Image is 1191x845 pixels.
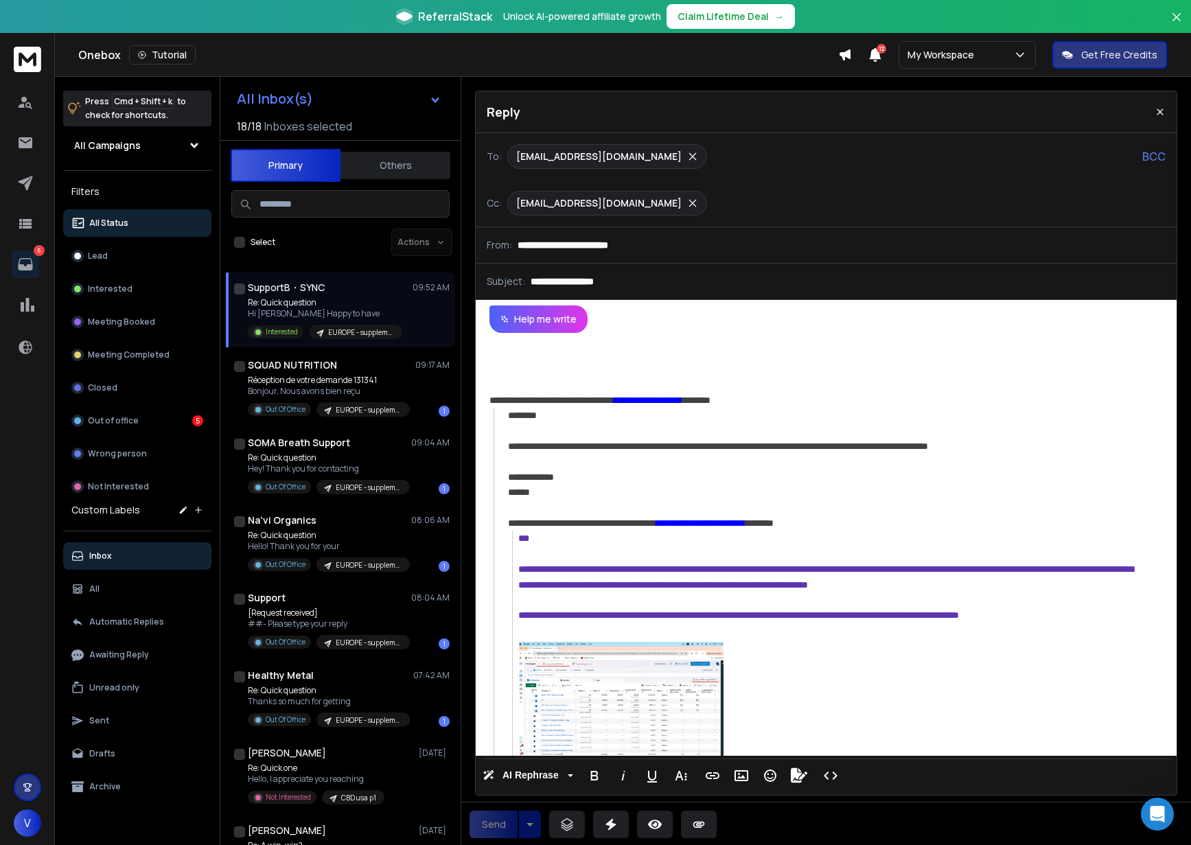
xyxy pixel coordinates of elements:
p: 09:17 AM [415,360,450,371]
p: To: [487,150,502,163]
button: Others [340,150,450,181]
button: Meeting Booked [63,308,211,336]
p: Reply [487,102,520,121]
p: Hey! Thank you for contacting [248,463,410,474]
h1: Na'vi Organics [248,513,316,527]
p: Interested [88,283,132,294]
button: Inbox [63,542,211,570]
h1: SupportB・SYNC [248,281,325,294]
p: [EMAIL_ADDRESS][DOMAIN_NAME] [516,150,682,163]
span: → [774,10,784,23]
p: Re: Quick question [248,685,410,696]
p: Automatic Replies [89,616,164,627]
h3: Custom Labels [71,503,140,517]
p: EUROPE - supplements ecommerce [336,638,402,648]
button: AI Rephrase [480,762,576,789]
button: Bold (⌘B) [581,762,608,789]
p: Lead [88,251,108,262]
button: Code View [818,762,844,789]
p: Inbox [89,551,112,562]
p: All [89,583,100,594]
div: 1 [439,483,450,494]
p: Out of office [88,415,139,426]
p: Re: Quick one [248,763,384,774]
button: Wrong person [63,440,211,467]
button: Help me write [489,305,588,333]
span: 18 / 18 [237,118,262,135]
h1: Healthy Metal [248,669,314,682]
p: Wrong person [88,448,147,459]
p: ##- Please type your reply [248,618,410,629]
h1: Support [248,591,286,605]
p: Sent [89,715,109,726]
p: CBD usa p1 [341,793,376,803]
button: Archive [63,773,211,800]
p: Re: Quick question [248,452,410,463]
span: ReferralStack [418,8,492,25]
p: Interested [266,327,298,337]
button: Interested [63,275,211,303]
p: Hi [PERSON_NAME] Happy to have [248,308,402,319]
p: My Workspace [907,48,980,62]
p: Out Of Office [266,559,305,570]
p: EUROPE - supplements ecommerce [328,327,394,338]
p: Out Of Office [266,482,305,492]
p: EUROPE - supplements ecommerce [336,560,402,570]
h3: Inboxes selected [264,118,352,135]
p: Meeting Completed [88,349,170,360]
button: Italic (⌘I) [610,762,636,789]
div: 1 [439,561,450,572]
span: AI Rephrase [500,769,562,781]
p: Out Of Office [266,637,305,647]
p: Subject: [487,275,525,288]
p: Get Free Credits [1081,48,1157,62]
p: Out Of Office [266,404,305,415]
div: Open Intercom Messenger [1141,798,1174,831]
p: Unread only [89,682,139,693]
p: Réception de votre demande 131341 [248,375,410,386]
button: V [14,809,41,837]
p: [DATE] [419,748,450,759]
p: [Request received] [248,607,410,618]
p: Not Interested [88,481,149,492]
p: EUROPE - supplements ecommerce [336,405,402,415]
p: Re: Quick question [248,530,410,541]
p: BCC [1142,148,1166,165]
button: Close banner [1168,8,1186,41]
button: Out of office5 [63,407,211,435]
div: 1 [439,638,450,649]
p: EUROPE - supplements ecommerce [336,483,402,493]
h1: [PERSON_NAME] [248,746,326,760]
p: Closed [88,382,117,393]
p: Hello, I appreciate you reaching [248,774,384,785]
p: Out Of Office [266,715,305,725]
p: 08:04 AM [411,592,450,603]
button: Unread only [63,674,211,702]
p: 08:06 AM [411,515,450,526]
button: Insert Image (⌘P) [728,762,754,789]
span: Cmd + Shift + k [112,93,174,109]
p: Press to check for shortcuts. [85,95,186,122]
p: Meeting Booked [88,316,155,327]
p: Not Interested [266,792,311,802]
p: Thanks so much for getting [248,696,410,707]
button: Underline (⌘U) [639,762,665,789]
label: Select [251,237,275,248]
button: Automatic Replies [63,608,211,636]
a: 5 [12,251,39,278]
p: All Status [89,218,128,229]
button: Tutorial [129,45,196,65]
button: Closed [63,374,211,402]
p: Archive [89,781,121,792]
p: 09:04 AM [411,437,450,448]
div: 5 [192,415,203,426]
button: All [63,575,211,603]
button: Drafts [63,740,211,767]
p: Bonjour, Nous avons bien reçu [248,386,410,397]
button: Lead [63,242,211,270]
p: [DATE] [419,825,450,836]
button: Meeting Completed [63,341,211,369]
button: All Inbox(s) [226,85,452,113]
